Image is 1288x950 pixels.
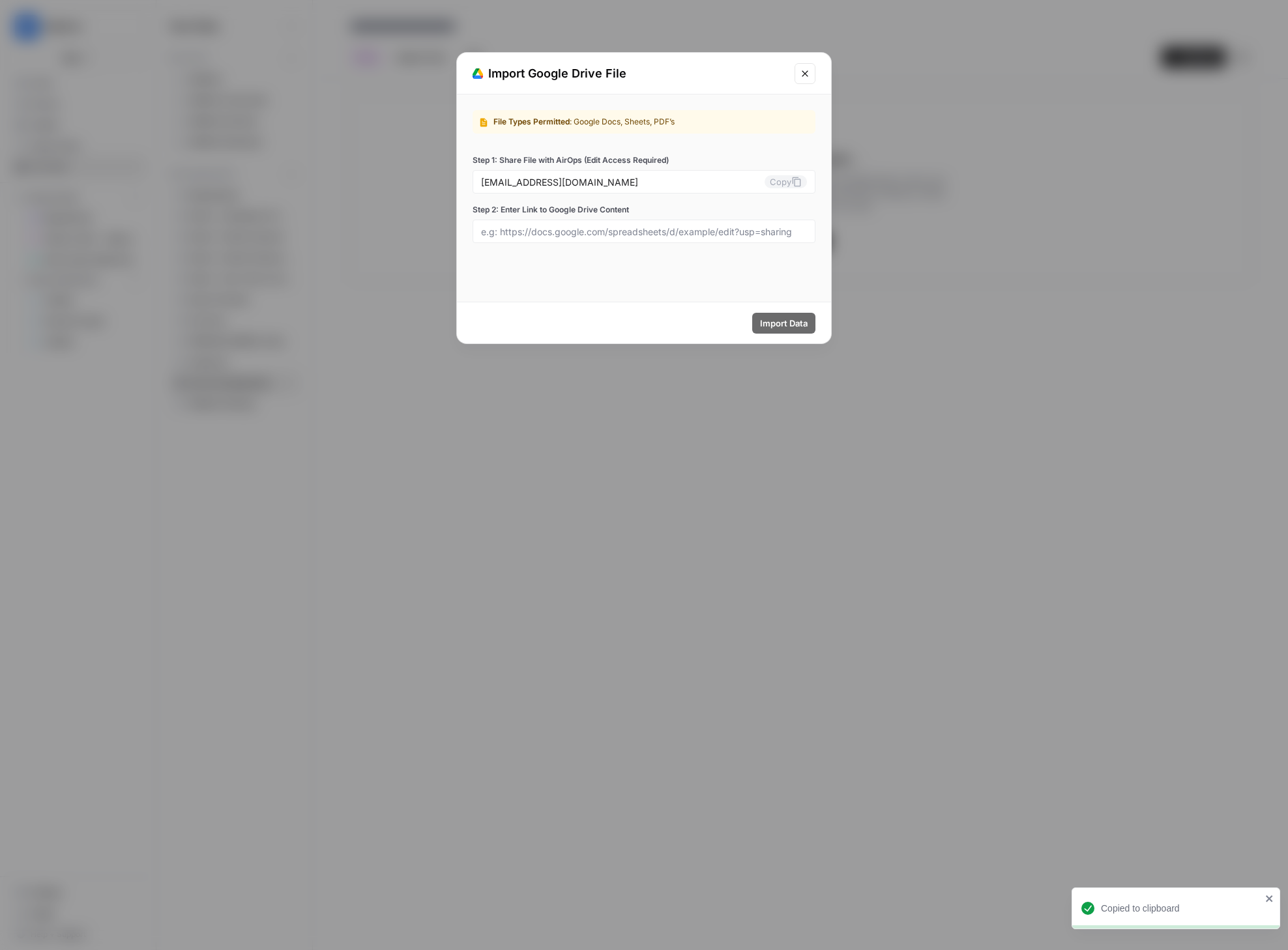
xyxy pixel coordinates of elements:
button: Copy [765,175,807,188]
input: e.g: https://docs.google.com/spreadsheets/d/example/edit?usp=sharing [481,225,807,237]
div: Copied to clipboard [1101,902,1261,915]
button: close [1265,893,1274,904]
span: Import Data [760,317,808,330]
button: Close modal [795,63,815,84]
button: Import Data [752,313,815,334]
span: File Types Permitted [493,117,570,126]
span: : Google Docs, Sheets, PDF’s [570,117,675,126]
label: Step 1: Share File with AirOps (Edit Access Required) [473,154,815,166]
label: Step 2: Enter Link to Google Drive Content [473,204,815,216]
div: Import Google Drive File [473,65,787,83]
